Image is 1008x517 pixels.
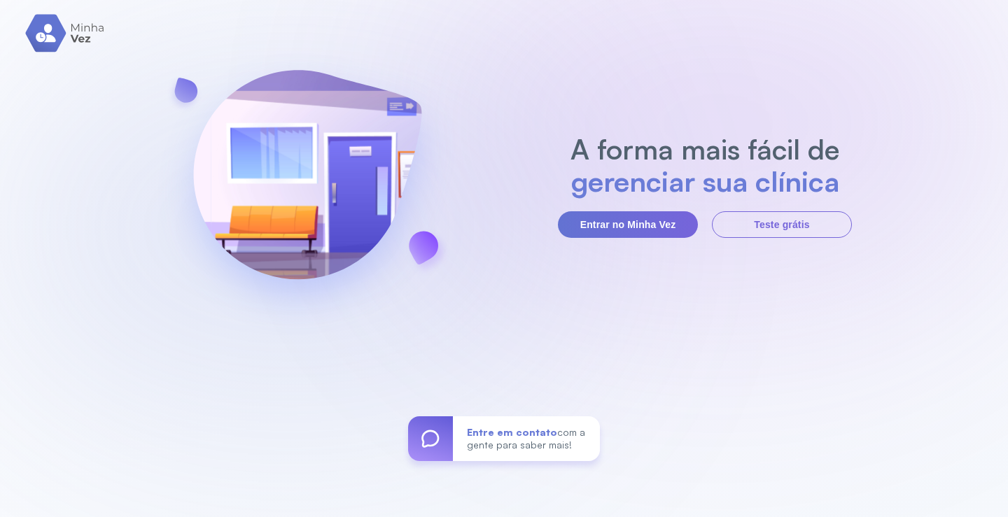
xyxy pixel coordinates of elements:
[563,133,847,165] h2: A forma mais fácil de
[408,416,600,461] a: Entre em contatocom a gente para saber mais!
[712,211,852,238] button: Teste grátis
[563,165,847,197] h2: gerenciar sua clínica
[558,211,698,238] button: Entrar no Minha Vez
[467,426,557,438] span: Entre em contato
[25,14,106,52] img: logo.svg
[156,33,458,337] img: banner-login.svg
[453,416,600,461] div: com a gente para saber mais!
